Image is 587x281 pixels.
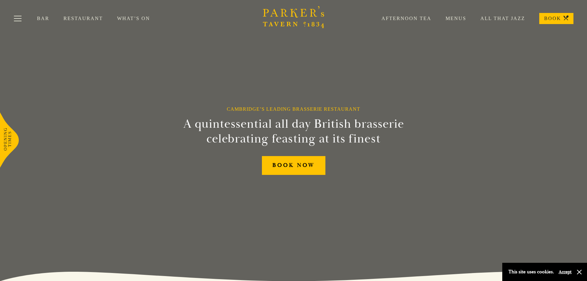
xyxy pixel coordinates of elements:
button: Close and accept [576,269,582,275]
button: Accept [559,269,572,275]
p: This site uses cookies. [508,267,554,276]
h1: Cambridge’s Leading Brasserie Restaurant [227,106,360,112]
a: BOOK NOW [262,156,325,175]
h2: A quintessential all day British brasserie celebrating feasting at its finest [153,117,434,146]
